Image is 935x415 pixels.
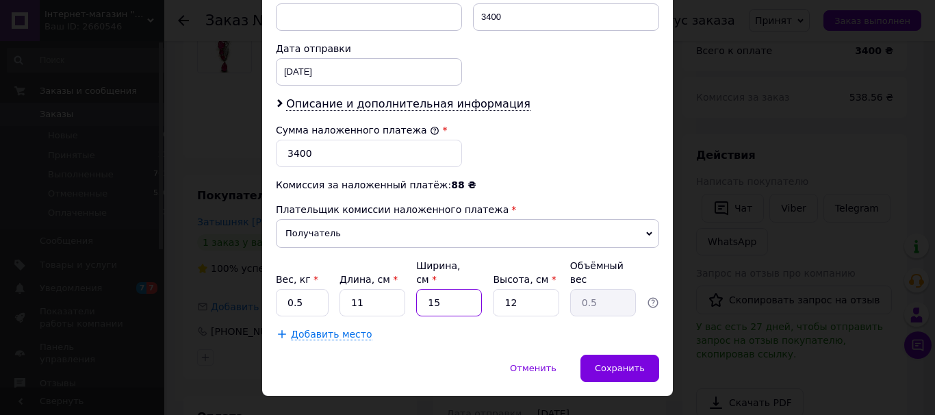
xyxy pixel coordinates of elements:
[291,329,372,340] span: Добавить место
[595,363,645,373] span: Сохранить
[276,274,318,285] label: Вес, кг
[493,274,556,285] label: Высота, см
[570,259,636,286] div: Объёмный вес
[416,260,460,285] label: Ширина, см
[276,178,659,192] div: Комиссия за наложенный платёж:
[451,179,476,190] span: 88 ₴
[510,363,556,373] span: Отменить
[276,204,509,215] span: Плательщик комиссии наложенного платежа
[286,97,530,111] span: Описание и дополнительная информация
[276,125,439,136] label: Сумма наложенного платежа
[276,219,659,248] span: Получатель
[340,274,398,285] label: Длина, см
[276,42,462,55] div: Дата отправки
